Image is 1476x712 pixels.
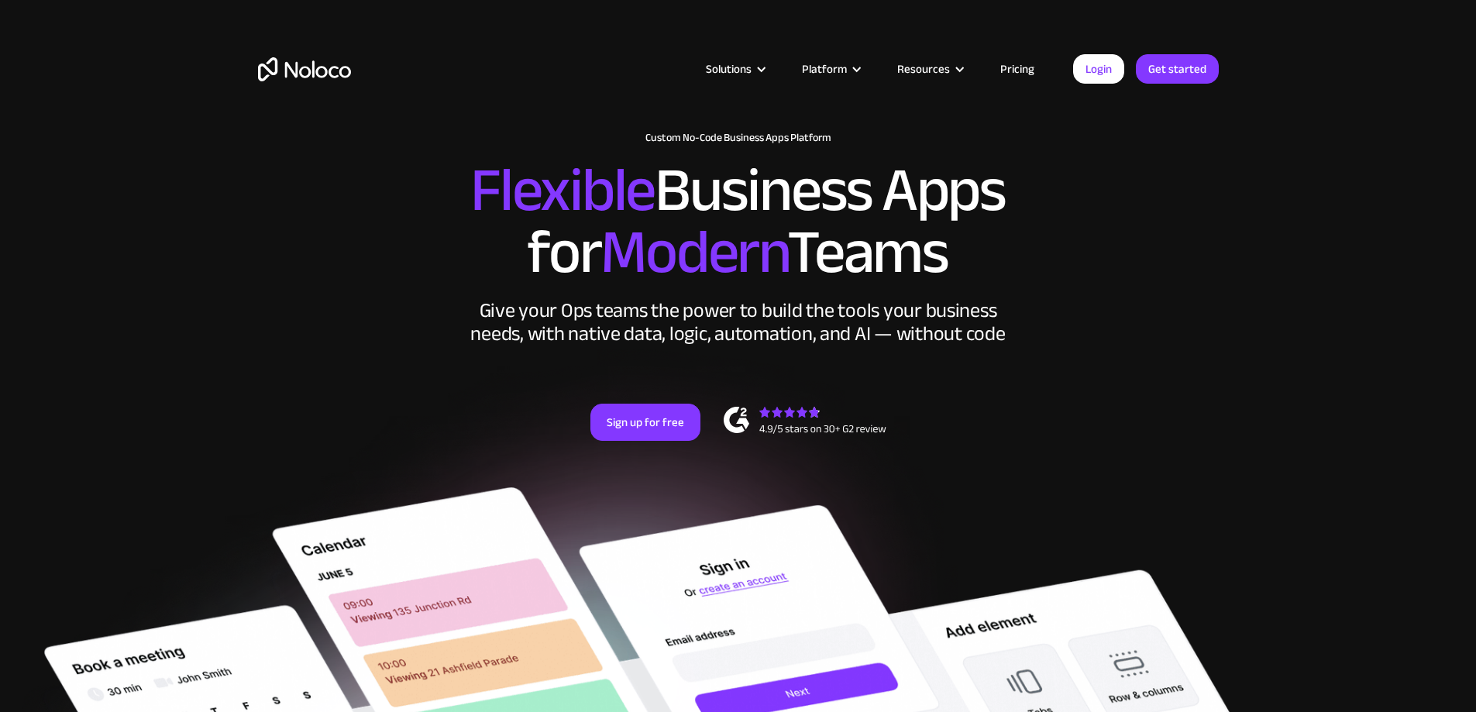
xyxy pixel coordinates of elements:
div: Resources [897,59,950,79]
div: Resources [878,59,981,79]
span: Flexible [470,132,655,248]
div: Give your Ops teams the power to build the tools your business needs, with native data, logic, au... [467,299,1010,346]
a: Get started [1136,54,1219,84]
div: Solutions [706,59,752,79]
span: Modern [600,194,787,310]
h2: Business Apps for Teams [258,160,1219,284]
a: Sign up for free [590,404,700,441]
div: Solutions [686,59,783,79]
a: Login [1073,54,1124,84]
a: Pricing [981,59,1054,79]
div: Platform [783,59,878,79]
div: Platform [802,59,847,79]
a: home [258,57,351,81]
